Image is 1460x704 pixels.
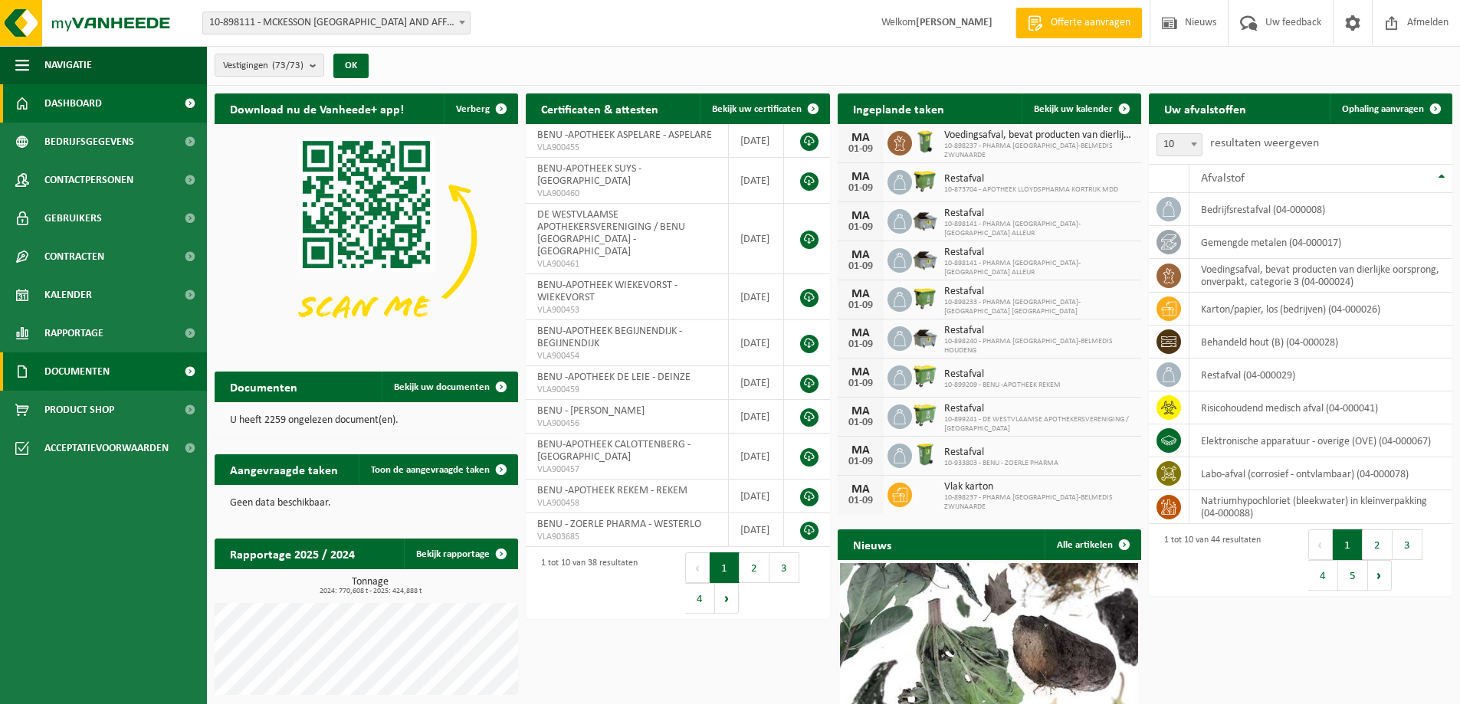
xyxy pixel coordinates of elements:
[944,447,1058,459] span: Restafval
[537,188,717,200] span: VLA900460
[944,481,1134,493] span: Vlak karton
[1368,560,1392,591] button: Next
[1047,15,1134,31] span: Offerte aanvragen
[912,129,938,155] img: WB-0140-HPE-GN-50
[1333,529,1363,560] button: 1
[845,339,876,350] div: 01-09
[700,93,828,124] a: Bekijk uw certificaten
[537,485,687,496] span: BENU -APOTHEEK REKEM - REKEM
[44,391,114,429] span: Product Shop
[533,551,638,615] div: 1 tot 10 van 38 resultaten
[944,298,1134,316] span: 10-898233 - PHARMA [GEOGRAPHIC_DATA]-[GEOGRAPHIC_DATA] [GEOGRAPHIC_DATA]
[1189,490,1452,524] td: natriumhypochloriet (bleekwater) in kleinverpakking (04-000088)
[1157,528,1261,592] div: 1 tot 10 van 44 resultaten
[729,274,784,320] td: [DATE]
[1189,326,1452,359] td: behandeld hout (B) (04-000028)
[845,496,876,506] div: 01-09
[1201,172,1245,185] span: Afvalstof
[1210,137,1319,149] label: resultaten weergeven
[944,325,1134,337] span: Restafval
[382,372,517,402] a: Bekijk uw documenten
[537,209,685,257] span: DE WESTVLAAMSE APOTHEKERSVERENIGING / BENU [GEOGRAPHIC_DATA] - [GEOGRAPHIC_DATA]
[1330,93,1451,124] a: Ophaling aanvragen
[44,161,133,199] span: Contactpersonen
[729,320,784,366] td: [DATE]
[685,583,715,614] button: 4
[729,204,784,274] td: [DATE]
[537,280,678,303] span: BENU-APOTHEEK WIEKEVORST - WIEKEVORST
[944,403,1134,415] span: Restafval
[685,552,710,583] button: Previous
[1363,529,1393,560] button: 2
[944,185,1118,195] span: 10-873704 - APOTHEEK LLOYDSPHARMA KORTRIJK MDD
[845,210,876,222] div: MA
[729,366,784,400] td: [DATE]
[230,415,503,426] p: U heeft 2259 ongelezen document(en).
[845,405,876,417] div: MA
[44,314,103,352] span: Rapportage
[944,208,1134,220] span: Restafval
[944,142,1134,160] span: 10-898237 - PHARMA [GEOGRAPHIC_DATA]-BELMEDIS ZWIJNAARDE
[1342,104,1424,114] span: Ophaling aanvragen
[769,552,799,583] button: 3
[845,327,876,339] div: MA
[1034,104,1113,114] span: Bekijk uw kalender
[444,93,517,124] button: Verberg
[215,124,518,352] img: Download de VHEPlus App
[215,539,370,568] h2: Rapportage 2025 / 2024
[944,247,1134,259] span: Restafval
[845,222,876,233] div: 01-09
[1189,259,1452,293] td: voedingsafval, bevat producten van dierlijke oorsprong, onverpakt, categorie 3 (04-000024)
[359,454,517,485] a: Toon de aangevraagde taken
[202,11,471,34] span: 10-898111 - MCKESSON BELGIUM AND AFFILIATES
[838,529,907,559] h2: Nieuws
[333,54,369,78] button: OK
[944,286,1134,298] span: Restafval
[845,144,876,155] div: 01-09
[371,465,490,475] span: Toon de aangevraagde taken
[537,372,691,383] span: BENU -APOTHEEK DE LEIE - DEINZE
[712,104,802,114] span: Bekijk uw certificaten
[44,237,104,276] span: Contracten
[912,363,938,389] img: WB-0660-HPE-GN-50
[537,463,717,476] span: VLA900457
[1189,293,1452,326] td: karton/papier, los (bedrijven) (04-000026)
[845,171,876,183] div: MA
[729,158,784,204] td: [DATE]
[203,12,470,34] span: 10-898111 - MCKESSON BELGIUM AND AFFILIATES
[537,129,712,141] span: BENU -APOTHEEK ASPELARE - ASPELARE
[537,142,717,154] span: VLA900455
[845,249,876,261] div: MA
[44,429,169,467] span: Acceptatievoorwaarden
[944,415,1134,434] span: 10-899241 - DE WESTVLAAMSE APOTHEKERSVERENIGING / [GEOGRAPHIC_DATA]
[394,382,490,392] span: Bekijk uw documenten
[537,417,717,430] span: VLA900456
[1393,529,1422,560] button: 3
[944,220,1134,238] span: 10-898141 - PHARMA [GEOGRAPHIC_DATA]-[GEOGRAPHIC_DATA] ALLEUR
[944,381,1061,390] span: 10-899209 - BENU -APOTHEEK REKEM
[44,276,92,314] span: Kalender
[715,583,739,614] button: Next
[845,132,876,144] div: MA
[729,124,784,158] td: [DATE]
[44,199,102,237] span: Gebruikers
[944,459,1058,468] span: 10-933803 - BENU - ZOERLE PHARMA
[845,366,876,378] div: MA
[1157,133,1202,156] span: 10
[456,104,490,114] span: Verberg
[845,483,876,496] div: MA
[1045,529,1140,560] a: Alle artikelen
[537,497,717,509] span: VLA900458
[44,46,92,84] span: Navigatie
[44,352,110,391] span: Documenten
[537,163,641,187] span: BENU-APOTHEEK SUYS - [GEOGRAPHIC_DATA]
[1149,93,1262,123] h2: Uw afvalstoffen
[1308,529,1333,560] button: Previous
[710,552,740,583] button: 1
[404,539,517,569] a: Bekijk rapportage
[537,405,645,417] span: BENU - [PERSON_NAME]
[740,552,769,583] button: 2
[912,441,938,467] img: WB-0240-HPE-GN-50
[1189,193,1452,226] td: bedrijfsrestafval (04-000008)
[729,400,784,434] td: [DATE]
